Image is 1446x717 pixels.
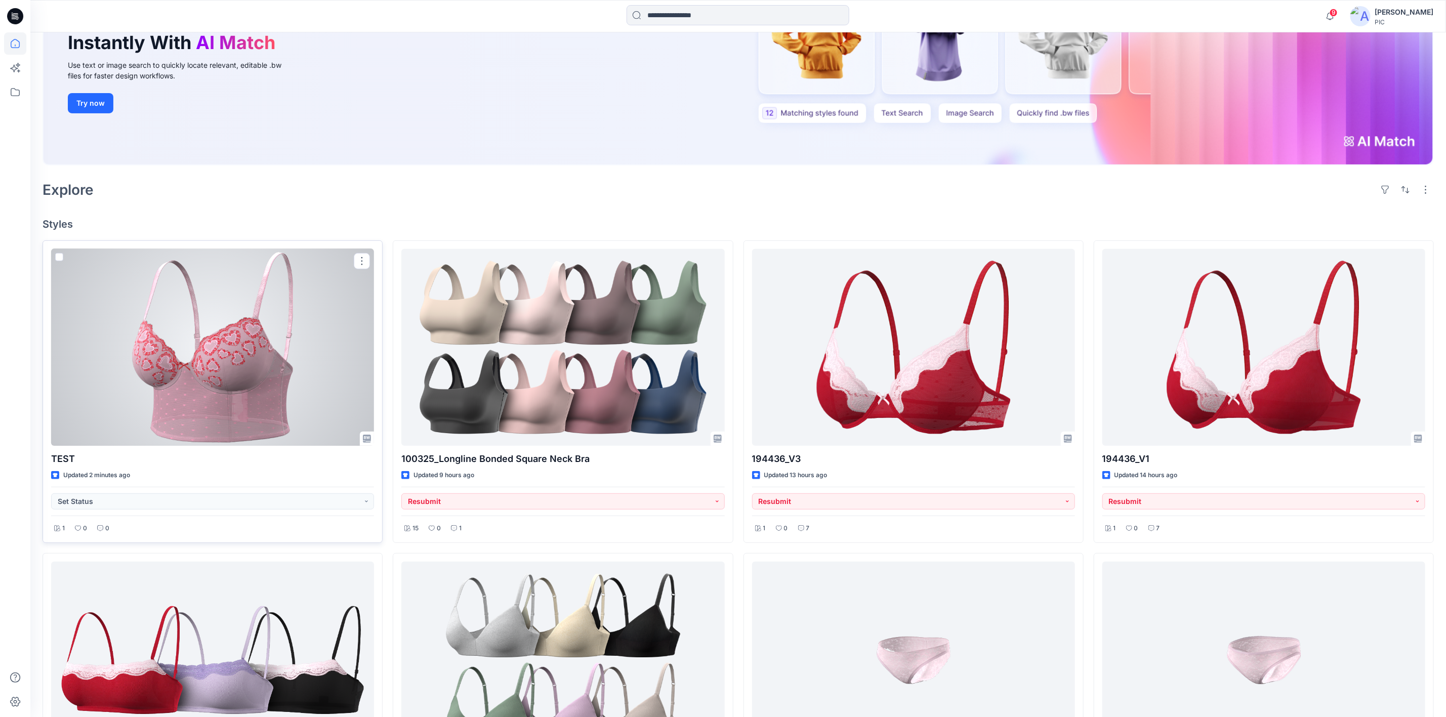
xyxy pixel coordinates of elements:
h4: Styles [43,218,1434,230]
img: avatar [1350,6,1371,26]
p: 15 [412,523,419,534]
a: 194436_V3 [752,249,1075,446]
p: 1 [763,523,766,534]
button: Try now [68,93,113,113]
h2: Explore [43,182,94,198]
a: TEST [51,249,374,446]
p: 7 [1156,523,1160,534]
a: 100325_Longline Bonded Square Neck Bra [401,249,724,446]
p: 194436_V1 [1102,452,1425,466]
p: 0 [784,523,788,534]
p: 0 [1134,523,1138,534]
p: 0 [437,523,441,534]
p: 1 [62,523,65,534]
span: 9 [1330,9,1338,17]
p: 1 [1113,523,1116,534]
p: 0 [83,523,87,534]
span: AI Match [196,31,275,54]
p: 194436_V3 [752,452,1075,466]
p: Updated 13 hours ago [764,470,828,481]
div: Use text or image search to quickly locate relevant, editable .bw files for faster design workflows. [68,60,296,81]
p: Updated 2 minutes ago [63,470,130,481]
p: 7 [806,523,810,534]
a: 194436_V1 [1102,249,1425,446]
div: PIC [1375,18,1433,26]
p: Updated 9 hours ago [414,470,474,481]
p: 1 [459,523,462,534]
p: Updated 14 hours ago [1114,470,1178,481]
div: [PERSON_NAME] [1375,6,1433,18]
p: 100325_Longline Bonded Square Neck Bra [401,452,724,466]
p: TEST [51,452,374,466]
p: 0 [105,523,109,534]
